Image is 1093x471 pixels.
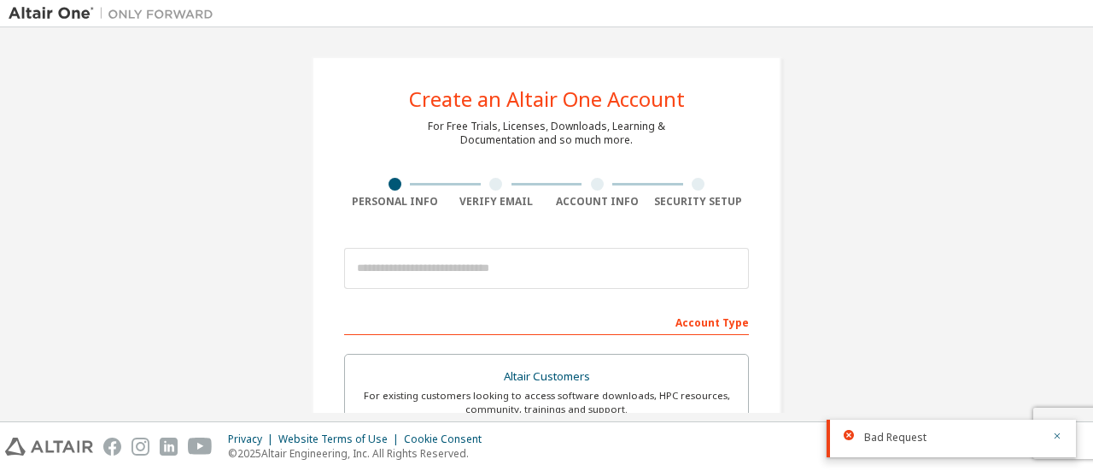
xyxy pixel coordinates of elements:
[648,195,750,209] div: Security Setup
[228,446,492,461] p: © 2025 Altair Engineering, Inc. All Rights Reserved.
[228,433,278,446] div: Privacy
[278,433,404,446] div: Website Terms of Use
[344,308,749,335] div: Account Type
[132,438,149,456] img: instagram.svg
[344,195,446,209] div: Personal Info
[546,195,648,209] div: Account Info
[103,438,121,456] img: facebook.svg
[9,5,222,22] img: Altair One
[409,89,685,109] div: Create an Altair One Account
[428,120,665,147] div: For Free Trials, Licenses, Downloads, Learning & Documentation and so much more.
[355,389,738,416] div: For existing customers looking to access software downloads, HPC resources, community, trainings ...
[404,433,492,446] div: Cookie Consent
[5,438,93,456] img: altair_logo.svg
[446,195,547,209] div: Verify Email
[160,438,178,456] img: linkedin.svg
[188,438,213,456] img: youtube.svg
[864,431,926,445] span: Bad Request
[355,365,738,389] div: Altair Customers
